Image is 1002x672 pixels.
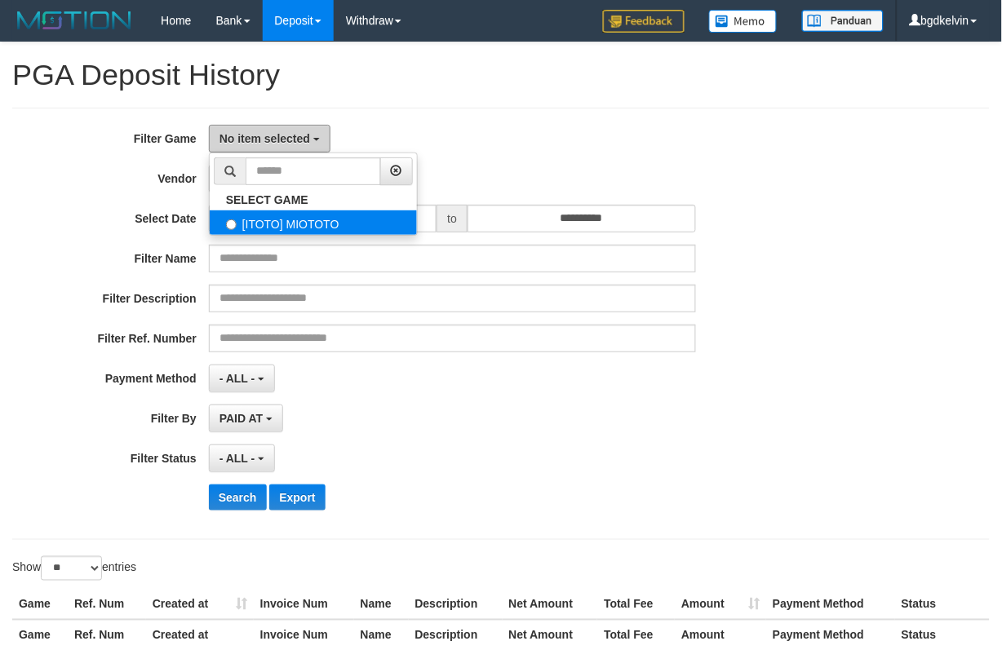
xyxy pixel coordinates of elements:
th: Net Amount [503,620,598,650]
span: - ALL - [219,452,255,465]
b: SELECT GAME [226,193,308,206]
img: Button%20Memo.svg [709,10,778,33]
span: to [437,205,468,232]
th: Created at [146,590,254,620]
th: Invoice Num [254,590,354,620]
th: Amount [675,620,766,650]
label: Show entries [12,556,136,581]
th: Ref. Num [68,590,146,620]
th: Name [354,590,409,620]
th: Payment Method [766,590,895,620]
th: Amount [675,590,766,620]
button: Export [269,484,325,511]
span: - ALL - [219,372,255,385]
button: Search [209,484,267,511]
th: Invoice Num [254,620,354,650]
th: Net Amount [503,590,598,620]
th: Game [12,620,68,650]
button: No item selected [209,125,330,153]
button: - ALL - [209,444,275,472]
img: panduan.png [802,10,884,32]
th: Payment Method [766,620,895,650]
img: MOTION_logo.png [12,8,136,33]
th: Status [895,590,990,620]
span: PAID AT [219,412,263,425]
img: Feedback.jpg [603,10,685,33]
span: No item selected [219,132,310,145]
button: PAID AT [209,405,283,432]
th: Status [895,620,990,650]
label: [ITOTO] MIOTOTO [210,210,417,235]
select: Showentries [41,556,102,581]
th: Description [409,620,503,650]
input: [ITOTO] MIOTOTO [226,219,237,230]
th: Total Fee [597,590,675,620]
a: SELECT GAME [210,189,417,210]
th: Description [409,590,503,620]
button: - ALL - [209,365,275,392]
th: Name [354,620,409,650]
th: Created at [146,620,254,650]
th: Ref. Num [68,620,146,650]
th: Total Fee [597,620,675,650]
th: Game [12,590,68,620]
h1: PGA Deposit History [12,59,990,91]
